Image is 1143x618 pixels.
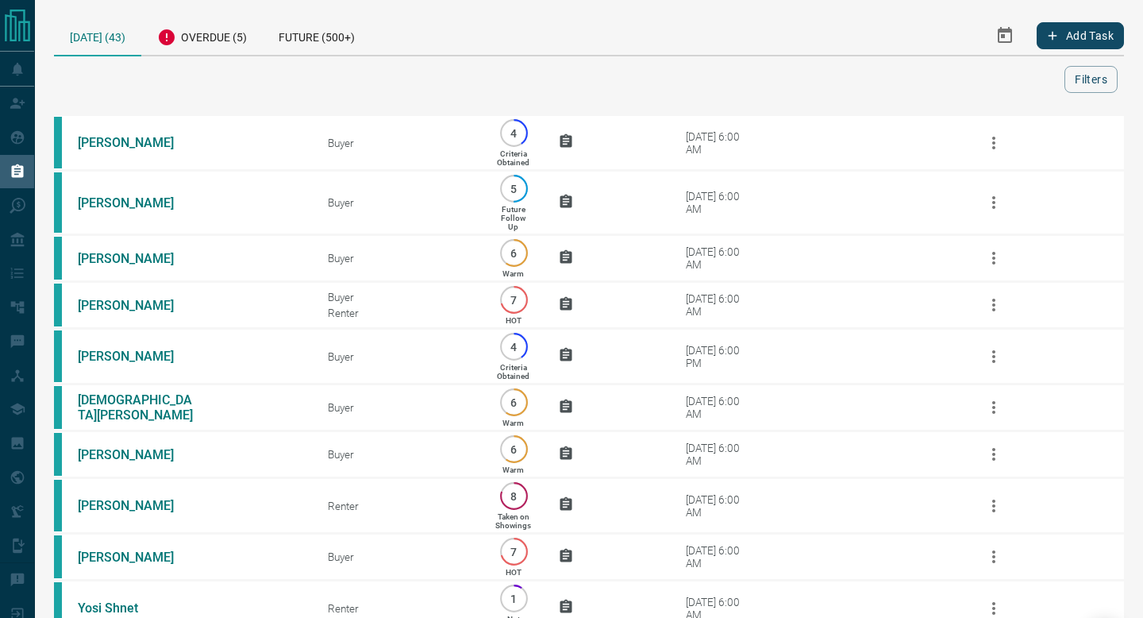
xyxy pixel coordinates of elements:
p: HOT [506,316,521,325]
a: [PERSON_NAME] [78,135,197,150]
button: Filters [1064,66,1118,93]
div: condos.ca [54,330,62,382]
p: 8 [508,490,520,502]
div: [DATE] 6:00 AM [686,395,753,420]
div: Buyer [328,350,468,363]
div: [DATE] 6:00 AM [686,442,753,467]
div: [DATE] 6:00 AM [686,130,753,156]
div: condos.ca [54,237,62,280]
div: condos.ca [54,433,62,476]
p: 6 [508,247,520,259]
p: 6 [508,396,520,408]
a: [PERSON_NAME] [78,195,197,211]
div: Buyer [328,137,468,149]
div: Renter [328,500,468,512]
p: 5 [508,183,520,195]
a: [PERSON_NAME] [78,349,197,364]
div: [DATE] 6:00 PM [686,344,753,369]
p: 7 [508,546,520,558]
p: 7 [508,294,520,306]
div: Renter [328,602,468,615]
div: condos.ca [54,117,62,168]
div: Buyer [328,196,468,209]
div: Future (500+) [263,16,371,55]
div: condos.ca [54,284,62,326]
p: 6 [508,443,520,455]
div: Buyer [328,448,468,461]
p: 4 [508,341,520,353]
div: [DATE] 6:00 AM [686,493,753,519]
p: 1 [508,593,520,604]
div: condos.ca [54,172,62,233]
p: Warm [502,465,524,474]
p: 4 [508,127,520,139]
div: [DATE] 6:00 AM [686,292,753,318]
div: [DATE] 6:00 AM [686,245,753,271]
p: Warm [502,419,524,427]
div: Buyer [328,252,468,265]
a: [PERSON_NAME] [78,251,197,266]
p: Warm [502,269,524,278]
div: Renter [328,307,468,319]
a: [PERSON_NAME] [78,298,197,313]
button: Add Task [1037,22,1124,49]
a: Yosi Shnet [78,601,197,616]
a: [DEMOGRAPHIC_DATA][PERSON_NAME] [78,392,197,423]
a: [PERSON_NAME] [78,550,197,565]
p: Criteria Obtained [497,149,529,167]
div: Buyer [328,550,468,563]
div: Buyer [328,401,468,414]
button: Select Date Range [986,17,1024,55]
div: condos.ca [54,386,62,429]
a: [PERSON_NAME] [78,498,197,513]
p: Taken on Showings [495,512,531,530]
p: HOT [506,568,521,577]
div: [DATE] (43) [54,16,141,56]
div: condos.ca [54,535,62,578]
a: [PERSON_NAME] [78,447,197,462]
div: Overdue (5) [141,16,263,55]
p: Future Follow Up [501,205,525,231]
div: Buyer [328,291,468,303]
p: Criteria Obtained [497,363,529,380]
div: [DATE] 6:00 AM [686,190,753,215]
div: condos.ca [54,480,62,531]
div: [DATE] 6:00 AM [686,544,753,570]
